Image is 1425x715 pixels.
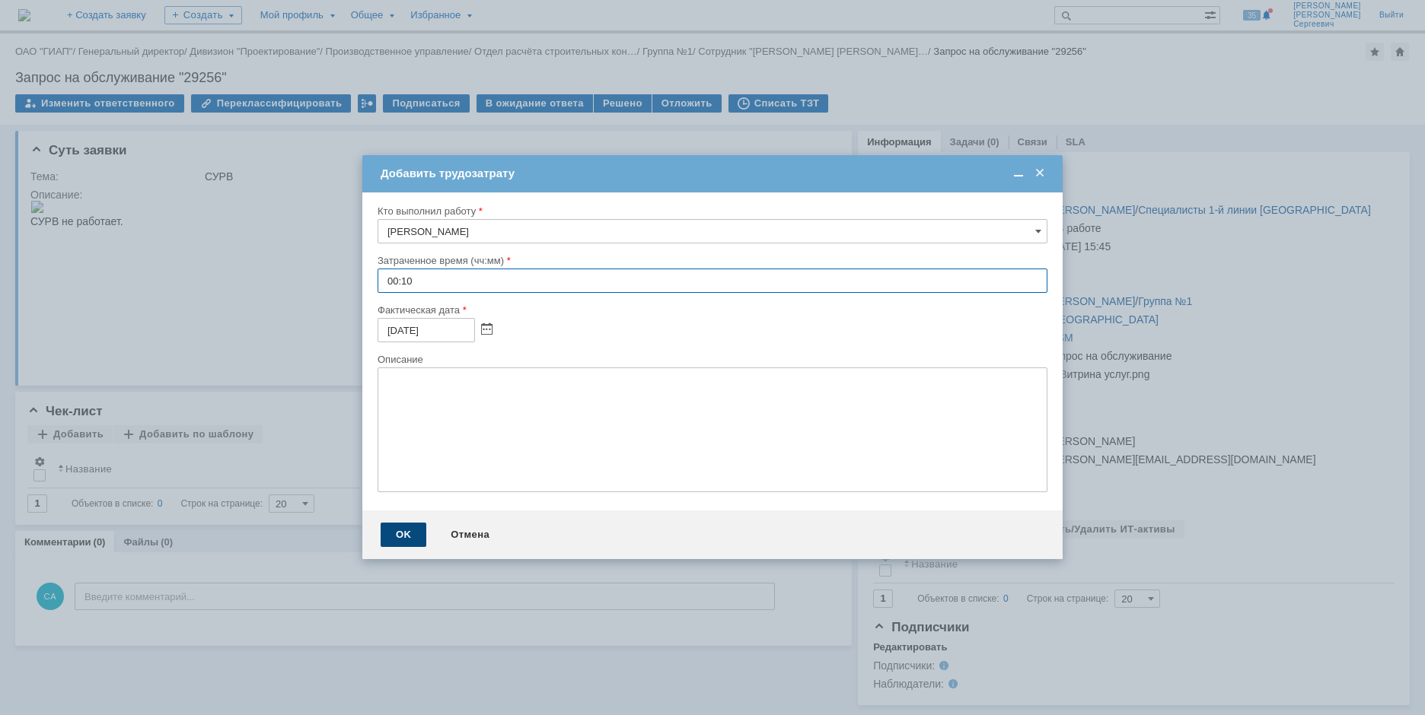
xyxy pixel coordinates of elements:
[378,305,1044,315] div: Фактическая дата
[381,167,1047,180] div: Добавить трудозатрату
[1032,167,1047,180] span: Закрыть
[378,354,1044,364] div: Описание
[378,256,1044,265] div: Затраченное время (чч:мм)
[378,206,1044,216] div: Кто выполнил работу
[1011,167,1026,180] span: Свернуть (Ctrl + M)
